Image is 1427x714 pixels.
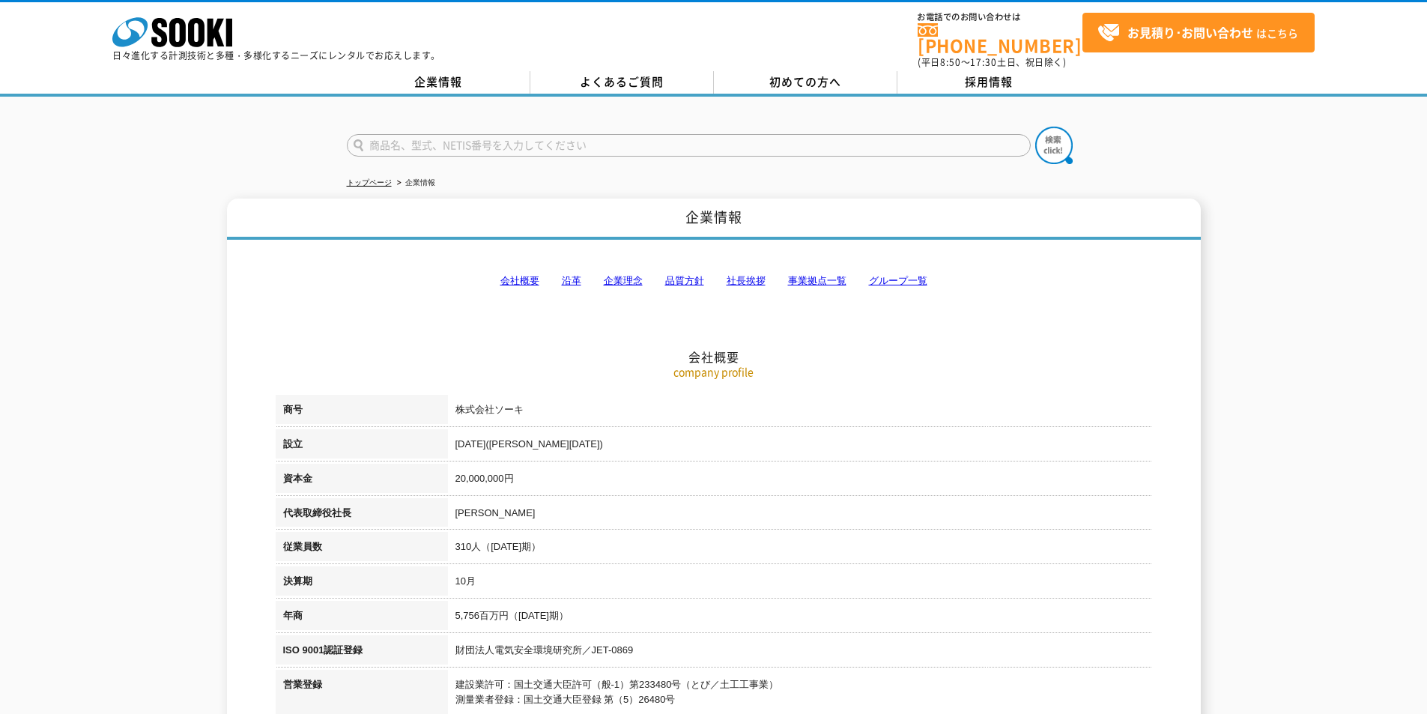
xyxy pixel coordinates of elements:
[276,601,448,635] th: 年商
[448,464,1152,498] td: 20,000,000円
[530,71,714,94] a: よくあるご質問
[448,395,1152,429] td: 株式会社ソーキ
[869,275,927,286] a: グループ一覧
[1035,127,1073,164] img: btn_search.png
[940,55,961,69] span: 8:50
[604,275,643,286] a: 企業理念
[788,275,846,286] a: 事業拠点一覧
[276,429,448,464] th: 設立
[918,23,1082,54] a: [PHONE_NUMBER]
[1097,22,1298,44] span: はこちら
[918,13,1082,22] span: お電話でのお問い合わせは
[500,275,539,286] a: 会社概要
[665,275,704,286] a: 品質方針
[714,71,897,94] a: 初めての方へ
[769,73,841,90] span: 初めての方へ
[897,71,1081,94] a: 採用情報
[276,199,1152,365] h2: 会社概要
[347,71,530,94] a: 企業情報
[970,55,997,69] span: 17:30
[347,134,1031,157] input: 商品名、型式、NETIS番号を入力してください
[112,51,440,60] p: 日々進化する計測技術と多種・多様化するニーズにレンタルでお応えします。
[394,175,435,191] li: 企業情報
[276,464,448,498] th: 資本金
[562,275,581,286] a: 沿革
[276,532,448,566] th: 従業員数
[347,178,392,187] a: トップページ
[727,275,766,286] a: 社長挨拶
[448,601,1152,635] td: 5,756百万円（[DATE]期）
[276,498,448,533] th: 代表取締役社長
[448,429,1152,464] td: [DATE]([PERSON_NAME][DATE])
[448,566,1152,601] td: 10月
[1082,13,1315,52] a: お見積り･お問い合わせはこちら
[276,566,448,601] th: 決算期
[276,395,448,429] th: 商号
[227,199,1201,240] h1: 企業情報
[1127,23,1253,41] strong: お見積り･お問い合わせ
[276,635,448,670] th: ISO 9001認証登録
[448,635,1152,670] td: 財団法人電気安全環境研究所／JET-0869
[448,532,1152,566] td: 310人（[DATE]期）
[276,364,1152,380] p: company profile
[448,498,1152,533] td: [PERSON_NAME]
[918,55,1066,69] span: (平日 ～ 土日、祝日除く)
